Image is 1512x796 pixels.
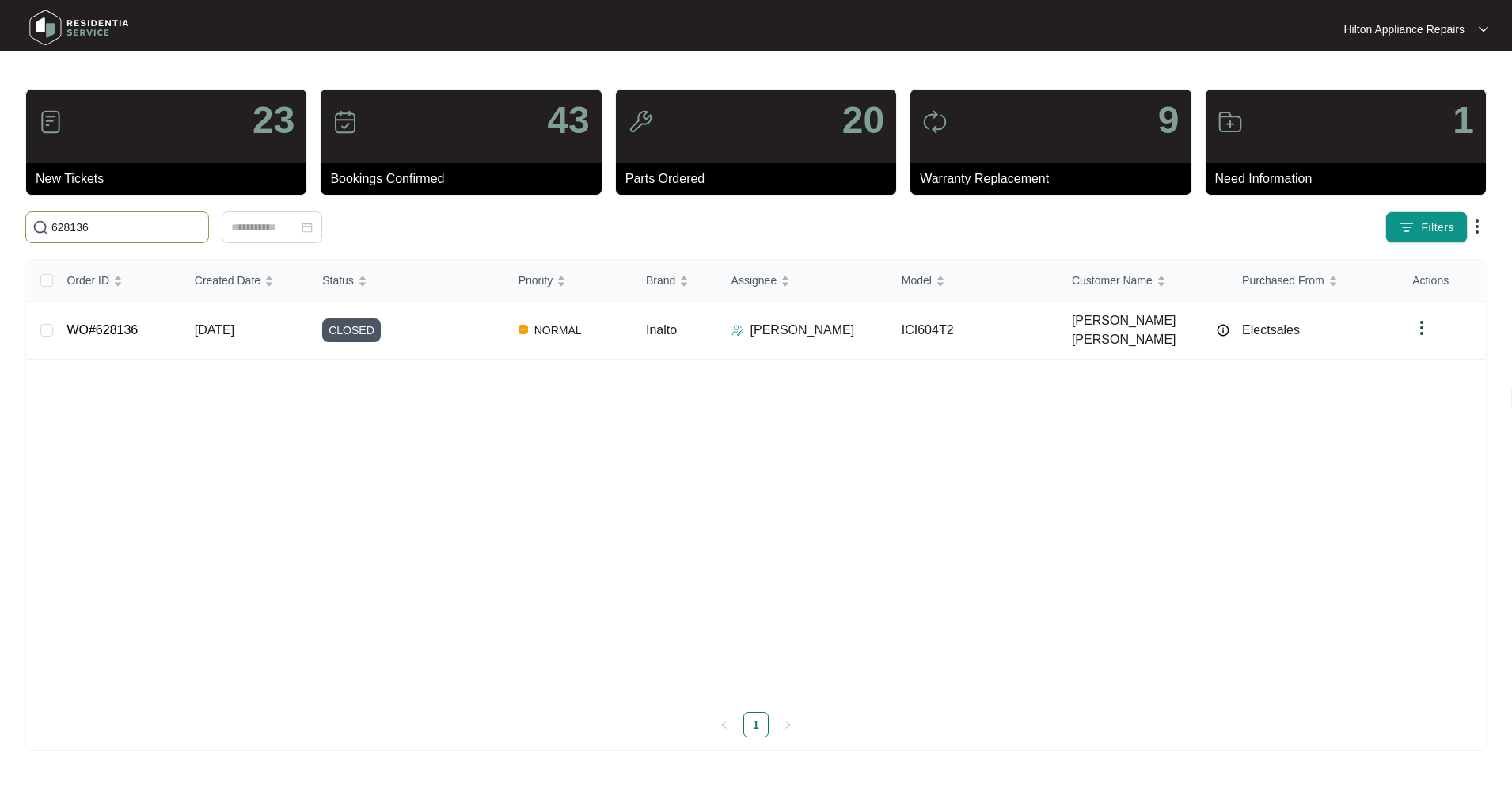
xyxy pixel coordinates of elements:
[24,4,135,51] img: residentia service logo
[54,260,181,302] th: Order ID
[66,323,138,337] a: WO#628136
[922,109,948,135] img: icon
[1215,169,1486,189] p: Need Information
[902,272,932,289] span: Model
[1217,324,1229,337] img: Info icon
[1242,323,1300,337] span: Electsales
[1059,260,1229,302] th: Customer Name
[1229,260,1400,302] th: Purchased From
[744,713,768,737] a: 1
[775,712,800,737] li: Next Page
[322,272,354,289] span: Status
[889,260,1059,302] th: Model
[775,712,800,737] button: right
[1072,272,1153,289] span: Customer Name
[646,323,677,337] span: Inalto
[528,321,588,340] span: NORMAL
[51,219,202,236] input: Search by Order Id, Assignee Name, Customer Name, Brand and Model
[547,101,589,139] p: 43
[195,272,260,289] span: Created Date
[783,720,792,729] span: right
[1385,211,1468,243] button: filter iconFilters
[1242,272,1324,289] span: Purchased From
[195,323,234,337] span: [DATE]
[750,321,855,340] p: [PERSON_NAME]
[720,720,729,729] span: left
[1412,318,1431,337] img: dropdown arrow
[1343,21,1465,37] p: Hilton Appliance Repairs
[646,272,675,289] span: Brand
[66,272,109,289] span: Order ID
[731,324,744,337] img: Assigner Icon
[920,169,1191,189] p: Warranty Replacement
[1072,311,1209,349] span: [PERSON_NAME] [PERSON_NAME]
[731,272,777,289] span: Assignee
[628,109,653,135] img: icon
[719,260,889,302] th: Assignee
[1158,101,1180,139] p: 9
[36,169,306,189] p: New Tickets
[633,260,719,302] th: Brand
[712,712,737,737] li: Previous Page
[889,302,1059,360] td: ICI604T2
[519,325,528,334] img: Vercel Logo
[322,318,381,342] span: CLOSED
[32,219,48,235] img: search-icon
[38,109,63,135] img: icon
[1399,219,1415,235] img: filter icon
[842,101,884,139] p: 20
[1453,101,1474,139] p: 1
[182,260,310,302] th: Created Date
[1468,217,1487,236] img: dropdown arrow
[310,260,505,302] th: Status
[625,169,896,189] p: Parts Ordered
[743,712,769,737] li: 1
[1400,260,1485,302] th: Actions
[1421,219,1454,236] span: Filters
[1218,109,1243,135] img: icon
[332,109,358,135] img: icon
[712,712,737,737] button: left
[519,272,553,289] span: Priority
[1479,25,1488,33] img: dropdown arrow
[330,169,601,189] p: Bookings Confirmed
[506,260,633,302] th: Priority
[253,101,294,139] p: 23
